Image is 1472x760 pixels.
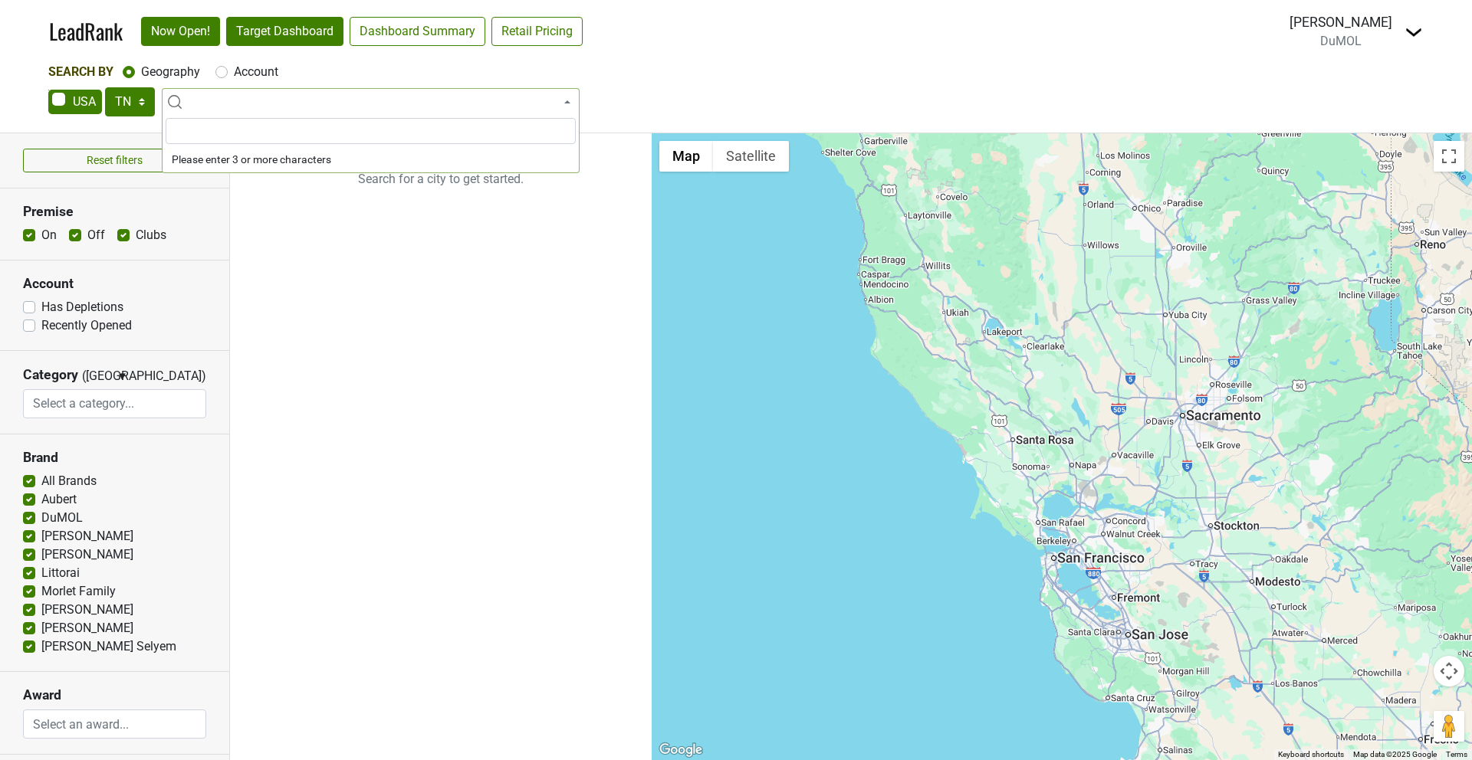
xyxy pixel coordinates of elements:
a: Now Open! [141,17,220,46]
label: DuMOL [41,509,83,527]
span: ([GEOGRAPHIC_DATA]) [82,367,113,389]
button: Reset filters [23,149,206,172]
label: Littorai [41,564,80,582]
a: Dashboard Summary [350,17,485,46]
a: Terms [1446,750,1467,758]
img: Google [655,740,706,760]
label: [PERSON_NAME] [41,619,133,637]
a: LeadRank [49,15,123,47]
input: Select a category... [24,389,205,418]
label: Account [234,63,278,81]
button: Show street map [659,141,713,172]
label: Clubs [136,226,166,244]
h3: Category [23,367,78,383]
label: Has Depletions [41,298,123,316]
label: [PERSON_NAME] [41,527,133,545]
input: Select an award... [24,709,205,739]
button: Show satellite imagery [713,141,789,172]
span: DuMOL [1320,34,1362,48]
label: On [41,226,57,244]
label: Recently Opened [41,316,132,335]
label: [PERSON_NAME] [41,545,133,564]
div: [PERSON_NAME] [1290,12,1392,32]
span: ▼ [117,369,128,383]
a: Target Dashboard [226,17,343,46]
p: Search for a city to get started. [230,133,652,225]
button: Keyboard shortcuts [1278,749,1344,760]
h3: Brand [23,450,206,466]
a: Retail Pricing [491,17,583,46]
label: [PERSON_NAME] Selyem [41,637,176,656]
button: Map camera controls [1434,656,1464,686]
span: Search By [48,64,113,79]
h3: Award [23,687,206,703]
label: Aubert [41,490,77,509]
label: Morlet Family [41,582,116,601]
button: Drag Pegman onto the map to open Street View [1434,711,1464,742]
img: Dropdown Menu [1405,23,1423,41]
h3: Premise [23,204,206,220]
label: [PERSON_NAME] [41,601,133,619]
label: All Brands [41,472,97,490]
h3: Account [23,276,206,292]
li: Please enter 3 or more characters [163,147,579,172]
button: Toggle fullscreen view [1434,141,1464,172]
a: Open this area in Google Maps (opens a new window) [655,740,706,760]
label: Off [87,226,105,244]
span: Map data ©2025 Google [1353,750,1437,758]
label: Geography [141,63,200,81]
